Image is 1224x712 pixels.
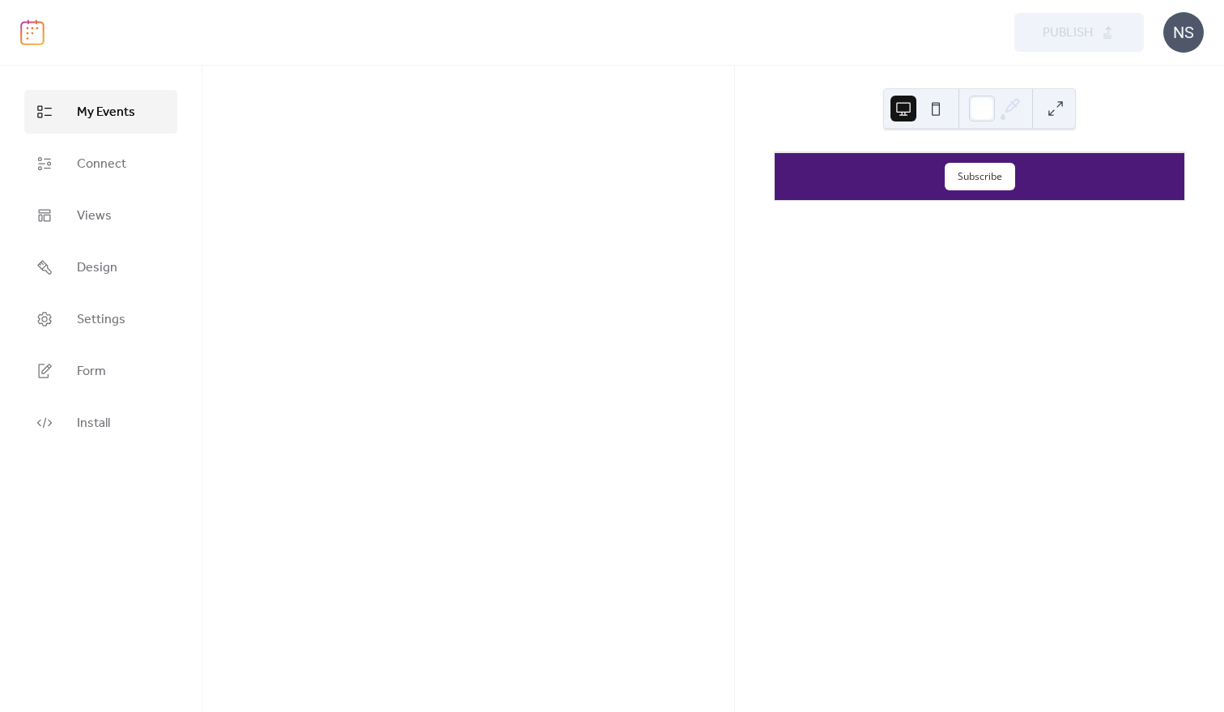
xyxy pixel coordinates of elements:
[24,401,177,445] a: Install
[24,245,177,289] a: Design
[77,310,125,330] span: Settings
[1163,12,1204,53] div: NS
[77,155,126,174] span: Connect
[77,414,110,433] span: Install
[77,103,135,122] span: My Events
[24,142,177,185] a: Connect
[24,297,177,341] a: Settings
[77,362,106,382] span: Form
[24,194,177,237] a: Views
[24,90,177,134] a: My Events
[20,19,45,45] img: logo
[24,349,177,393] a: Form
[77,207,112,226] span: Views
[77,258,117,278] span: Design
[945,163,1015,190] button: Subscribe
